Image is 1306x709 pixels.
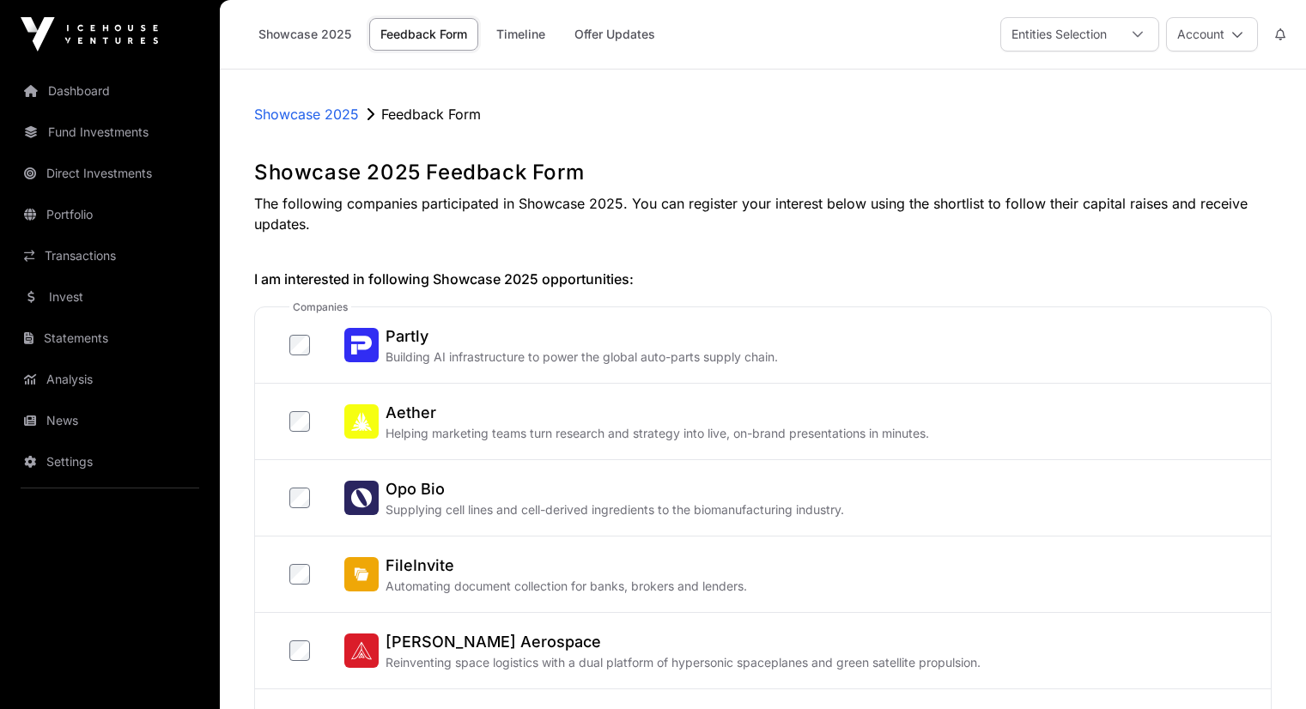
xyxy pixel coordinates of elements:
p: Supplying cell lines and cell-derived ingredients to the biomanufacturing industry. [386,501,844,518]
a: News [14,402,206,439]
a: Statements [14,319,206,357]
h2: FileInvite [386,554,747,578]
a: Showcase 2025 [254,104,359,124]
h2: [PERSON_NAME] Aerospace [386,630,981,654]
input: FileInviteFileInviteAutomating document collection for banks, brokers and lenders. [289,564,310,585]
a: Transactions [14,237,206,275]
a: Fund Investments [14,113,206,151]
span: companies [289,300,351,314]
a: Settings [14,443,206,481]
img: Icehouse Ventures Logo [21,17,158,52]
a: Portfolio [14,196,206,233]
img: Opo Bio [344,481,379,515]
input: Opo BioOpo BioSupplying cell lines and cell-derived ingredients to the biomanufacturing industry. [289,488,310,508]
a: Analysis [14,361,206,398]
div: Entities Selection [1001,18,1117,51]
a: Feedback Form [369,18,478,51]
p: The following companies participated in Showcase 2025. You can register your interest below using... [254,193,1272,234]
img: Partly [344,328,379,362]
button: Account [1166,17,1258,52]
h2: Aether [386,401,929,425]
a: Direct Investments [14,155,206,192]
a: Timeline [485,18,556,51]
a: Showcase 2025 [247,18,362,51]
input: Dawn Aerospace[PERSON_NAME] AerospaceReinventing space logistics with a dual platform of hyperson... [289,640,310,661]
img: Aether [344,404,379,439]
p: Reinventing space logistics with a dual platform of hypersonic spaceplanes and green satellite pr... [386,654,981,671]
h1: Showcase 2025 Feedback Form [254,159,1272,186]
input: AetherAetherHelping marketing teams turn research and strategy into live, on-brand presentations ... [289,411,310,432]
p: Feedback Form [381,104,481,124]
h2: Opo Bio [386,477,844,501]
img: Dawn Aerospace [344,633,379,668]
p: Automating document collection for banks, brokers and lenders. [386,578,747,595]
p: Building AI infrastructure to power the global auto-parts supply chain. [386,348,778,366]
input: PartlyPartlyBuilding AI infrastructure to power the global auto-parts supply chain. [289,335,310,355]
a: Offer Updates [563,18,666,51]
a: Invest [14,278,206,316]
a: Dashboard [14,72,206,110]
p: Helping marketing teams turn research and strategy into live, on-brand presentations in minutes. [386,425,929,442]
img: FileInvite [344,557,379,591]
h2: I am interested in following Showcase 2025 opportunities: [254,269,1272,289]
h2: Partly [386,324,778,348]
